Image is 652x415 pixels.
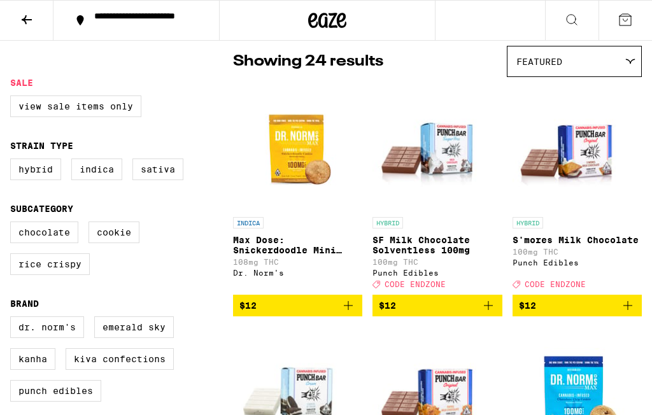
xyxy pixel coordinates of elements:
[513,83,642,211] img: Punch Edibles - S'mores Milk Chocolate
[71,158,122,180] label: Indica
[66,348,174,370] label: Kiva Confections
[372,83,502,211] img: Punch Edibles - SF Milk Chocolate Solventless 100mg
[513,235,642,245] p: S'mores Milk Chocolate
[233,51,383,73] p: Showing 24 results
[233,235,362,255] p: Max Dose: Snickerdoodle Mini Cookie - Indica
[10,348,55,370] label: Kanha
[132,158,183,180] label: Sativa
[372,83,502,295] a: Open page for SF Milk Chocolate Solventless 100mg from Punch Edibles
[372,295,502,316] button: Add to bag
[10,380,101,402] label: Punch Edibles
[10,299,39,309] legend: Brand
[10,95,141,117] label: View Sale Items Only
[372,235,502,255] p: SF Milk Chocolate Solventless 100mg
[10,141,73,151] legend: Strain Type
[513,258,642,267] div: Punch Edibles
[372,258,502,266] p: 100mg THC
[233,295,362,316] button: Add to bag
[94,316,174,338] label: Emerald Sky
[519,300,536,311] span: $12
[513,295,642,316] button: Add to bag
[10,158,61,180] label: Hybrid
[385,280,446,288] span: CODE ENDZONE
[10,253,90,275] label: Rice Crispy
[10,316,84,338] label: Dr. Norm's
[89,222,139,243] label: Cookie
[233,217,264,229] p: INDICA
[10,204,73,214] legend: Subcategory
[10,78,33,88] legend: Sale
[239,300,257,311] span: $12
[379,300,396,311] span: $12
[525,280,586,288] span: CODE ENDZONE
[516,57,562,67] span: Featured
[233,269,362,277] div: Dr. Norm's
[234,83,362,211] img: Dr. Norm's - Max Dose: Snickerdoodle Mini Cookie - Indica
[513,83,642,295] a: Open page for S'mores Milk Chocolate from Punch Edibles
[513,217,543,229] p: HYBRID
[372,269,502,277] div: Punch Edibles
[233,83,362,295] a: Open page for Max Dose: Snickerdoodle Mini Cookie - Indica from Dr. Norm's
[372,217,403,229] p: HYBRID
[233,258,362,266] p: 108mg THC
[513,248,642,256] p: 100mg THC
[10,222,78,243] label: Chocolate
